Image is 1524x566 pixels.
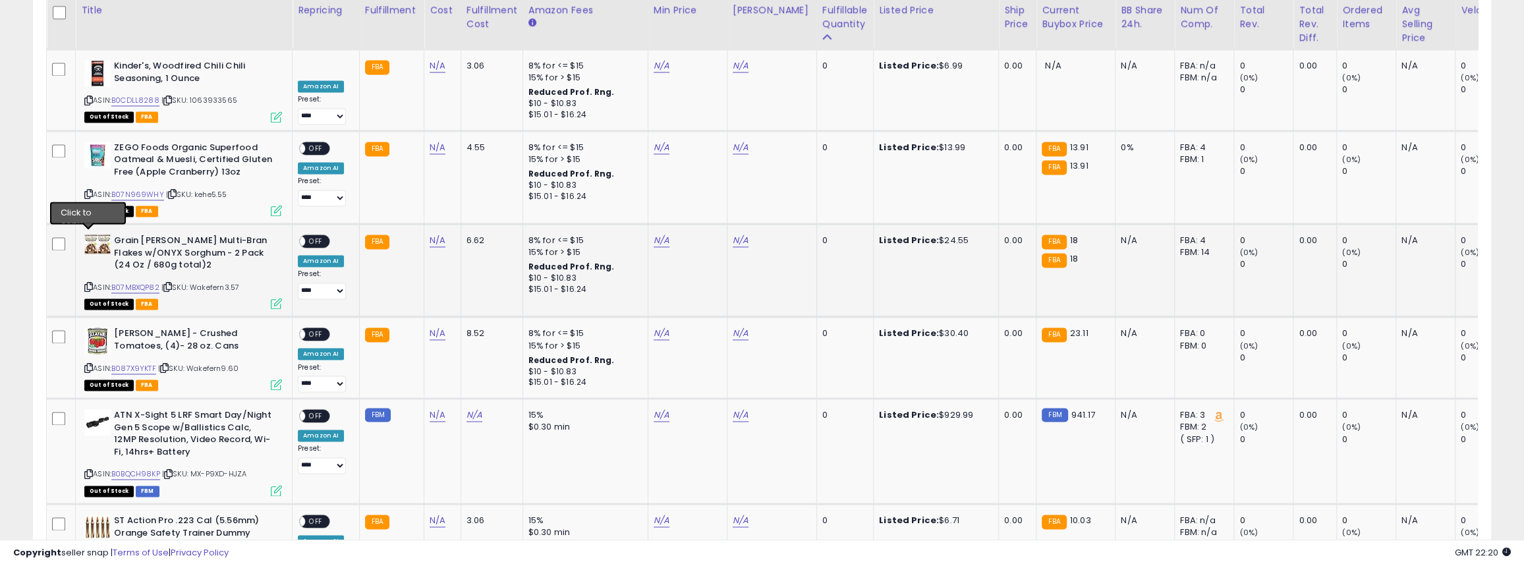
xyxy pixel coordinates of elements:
div: $6.71 [879,515,988,526]
div: 0.00 [1004,142,1026,154]
div: ( SFP: 1 ) [1180,434,1224,445]
span: | SKU: Wakefern9.60 [158,363,239,374]
div: 0.00 [1299,235,1326,246]
span: 2025-09-6 22:20 GMT [1455,546,1511,559]
div: 0 [822,235,863,246]
div: 0 [1461,434,1514,445]
div: 0 [1342,515,1396,526]
div: 0 [1461,515,1514,526]
div: Velocity [1461,3,1509,17]
div: N/A [1401,327,1445,339]
a: N/A [733,234,748,247]
div: 3.06 [466,60,513,72]
div: FBA: 4 [1180,142,1224,154]
div: Preset: [298,95,349,125]
span: | SKU: kehe5.55 [166,189,227,200]
div: 0 [1342,258,1396,270]
div: 4.55 [466,142,513,154]
small: FBA [1042,235,1066,249]
div: Preset: [298,269,349,299]
div: Amazon AI [298,255,344,267]
a: N/A [654,327,669,340]
small: FBA [365,60,389,74]
small: (0%) [1461,527,1479,538]
a: B07N969WHY [111,189,164,200]
div: N/A [1121,60,1164,72]
small: (0%) [1342,154,1361,165]
span: FBA [136,380,158,391]
b: Reduced Prof. Rng. [528,261,615,272]
div: Fulfillment [365,3,418,17]
a: Privacy Policy [171,546,229,559]
img: 41oroD9c19L._SL40_.jpg [84,60,111,86]
div: $15.01 - $16.24 [528,284,638,295]
div: Title [81,3,287,17]
b: Reduced Prof. Rng. [528,354,615,366]
a: N/A [654,234,669,247]
div: Cost [430,3,455,17]
b: ZEGO Foods Organic Superfood Oatmeal & Muesli, Certified Gluten Free (Apple Cranberry) 13oz [114,142,274,182]
div: ASIN: [84,409,282,495]
div: FBA: 0 [1180,327,1224,339]
span: 941.17 [1071,409,1095,421]
div: 0 [1239,327,1293,339]
div: $10 - $10.83 [528,366,638,378]
small: (0%) [1461,422,1479,432]
b: Listed Price: [879,234,939,246]
b: Reduced Prof. Rng. [528,86,615,98]
small: (0%) [1239,247,1258,258]
small: (0%) [1342,527,1361,538]
div: FBA: 3 [1180,409,1224,421]
div: 0 [1342,352,1396,364]
a: N/A [654,514,669,527]
div: Preset: [298,177,349,206]
span: FBA [136,206,158,217]
img: 51bBvMDSQSL._SL40_.jpg [84,327,111,354]
div: Avg Selling Price [1401,3,1450,45]
div: $15.01 - $16.24 [528,377,638,388]
img: 51qZZU6UzvL._SL40_.jpg [84,235,111,254]
a: B0BQCH98KP [111,468,160,480]
div: N/A [1121,235,1164,246]
div: Amazon AI [298,430,344,441]
div: $15.01 - $16.24 [528,191,638,202]
small: (0%) [1461,72,1479,83]
div: 0 [1239,235,1293,246]
small: (0%) [1342,72,1361,83]
div: 3.06 [466,515,513,526]
small: FBA [365,327,389,342]
div: Amazon Fees [528,3,642,17]
div: Num of Comp. [1180,3,1228,31]
small: (0%) [1342,247,1361,258]
div: 0 [822,409,863,421]
a: B087X9YKTF [111,363,156,374]
div: 0 [822,327,863,339]
div: 0 [1239,142,1293,154]
b: Reduced Prof. Rng. [528,168,615,179]
div: 0 [1461,352,1514,364]
small: (0%) [1239,527,1258,538]
div: N/A [1401,142,1445,154]
small: Amazon Fees. [528,17,536,29]
div: Amazon AI [298,162,344,174]
a: N/A [430,59,445,72]
span: OFF [305,516,326,527]
a: N/A [430,409,445,422]
div: 0 [1239,409,1293,421]
div: FBA: n/a [1180,515,1224,526]
small: (0%) [1342,341,1361,351]
a: N/A [430,327,445,340]
span: N/A [1045,59,1061,72]
div: 0 [1239,258,1293,270]
div: 0.00 [1299,142,1326,154]
div: $10 - $10.83 [528,273,638,284]
div: 15% for > $15 [528,72,638,84]
div: Listed Price [879,3,993,17]
div: 0 [1239,165,1293,177]
div: 0.00 [1004,235,1026,246]
span: All listings that are currently out of stock and unavailable for purchase on Amazon [84,298,134,310]
div: 0 [1342,235,1396,246]
div: 8% for <= $15 [528,327,638,339]
small: (0%) [1239,341,1258,351]
div: 0 [1239,352,1293,364]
